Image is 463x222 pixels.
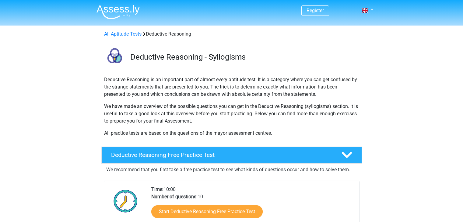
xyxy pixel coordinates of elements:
[110,186,141,216] img: Clock
[102,30,362,38] div: Deductive Reasoning
[151,205,263,218] a: Start Deductive Reasoning Free Practice Test
[111,151,331,158] h4: Deductive Reasoning Free Practice Test
[104,103,359,125] p: We have made an overview of the possible questions you can get in the Deductive Reasoning (syllog...
[104,76,359,98] p: Deductive Reasoning is an important part of almost every aptitude test. It is a category where yo...
[104,130,359,137] p: All practice tests are based on the questions of the mayor assessment centres.
[104,31,142,37] a: All Aptitude Tests
[151,186,163,192] b: Time:
[96,5,140,19] img: Assessly
[151,194,198,199] b: Number of questions:
[130,52,357,62] h3: Deductive Reasoning - Syllogisms
[102,45,128,71] img: deductive reasoning
[307,8,324,13] a: Register
[106,166,357,173] p: We recommend that you first take a free practice test to see what kinds of questions occur and ho...
[99,147,364,164] a: Deductive Reasoning Free Practice Test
